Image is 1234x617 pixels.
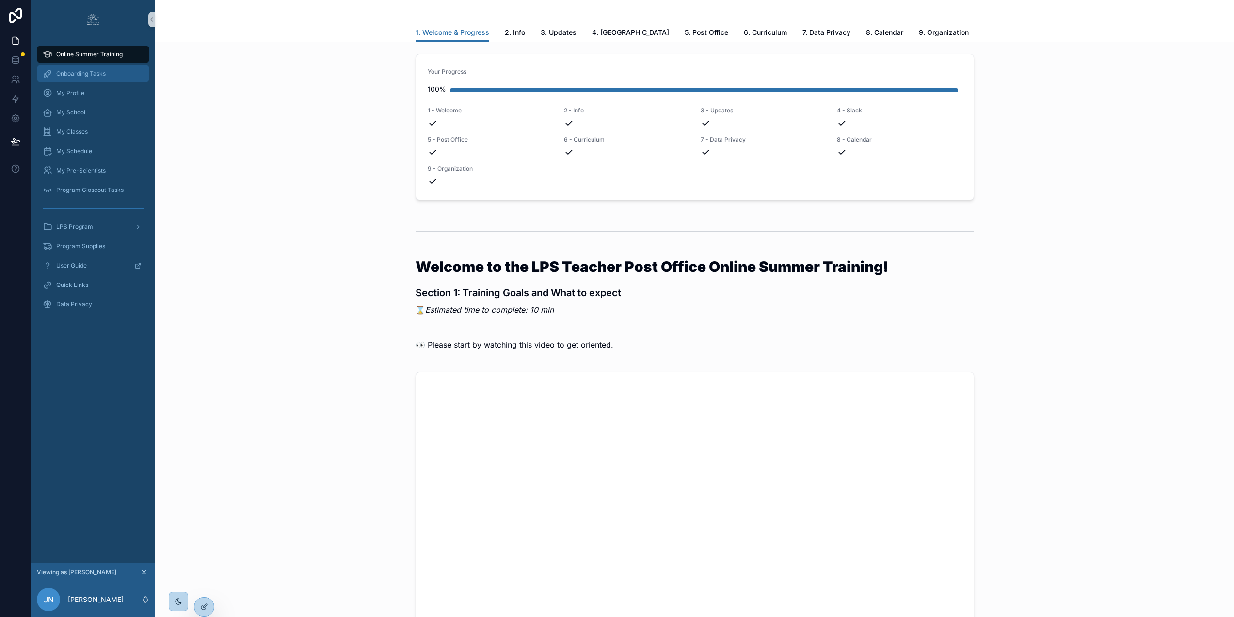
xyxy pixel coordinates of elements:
a: 5. Post Office [685,24,728,43]
span: LPS Program [56,223,93,231]
span: 7 - Data Privacy [701,136,826,143]
span: 5 - Post Office [428,136,553,143]
span: My Classes [56,128,88,136]
p: ⌛ [416,304,974,316]
span: 8. Calendar [866,28,903,37]
span: My Pre-Scientists [56,167,106,174]
span: My Profile [56,89,84,97]
h3: Section 1: Training Goals and What to expect [416,285,974,300]
span: 3. Updates [541,28,577,37]
span: 3 - Updates [701,107,826,114]
span: 9. Organization [919,28,969,37]
span: My Schedule [56,147,92,155]
span: 2. Info [505,28,525,37]
a: 4. [GEOGRAPHIC_DATA] [592,24,669,43]
span: Quick Links [56,281,88,289]
span: 8 - Calendar [837,136,962,143]
p: 👀 Please start by watching this video to get oriented. [416,339,974,350]
span: 1. Welcome & Progress [416,28,489,37]
a: Program Closeout Tasks [37,181,149,199]
span: 2 - Info [564,107,689,114]
span: User Guide [56,262,87,269]
span: My School [56,109,85,116]
p: [PERSON_NAME] [68,595,124,604]
a: 2. Info [505,24,525,43]
a: Program Supplies [37,237,149,255]
a: My Schedule [37,142,149,160]
a: 1. Welcome & Progress [416,24,489,42]
a: 6. Curriculum [744,24,787,43]
a: 9. Organization [919,24,969,43]
a: Data Privacy [37,296,149,313]
span: Program Closeout Tasks [56,186,124,194]
span: 4. [GEOGRAPHIC_DATA] [592,28,669,37]
div: scrollable content [31,39,155,326]
span: 6 - Curriculum [564,136,689,143]
span: Viewing as [PERSON_NAME] [37,569,116,576]
span: 7. Data Privacy [802,28,850,37]
a: Onboarding Tasks [37,65,149,82]
a: 7. Data Privacy [802,24,850,43]
h1: Welcome to the LPS Teacher Post Office Online Summer Training! [416,259,974,274]
a: Quick Links [37,276,149,294]
em: Estimated time to complete: 10 min [425,305,554,315]
a: 8. Calendar [866,24,903,43]
div: 100% [428,79,446,99]
span: Online Summer Training [56,50,123,58]
a: User Guide [37,257,149,274]
span: 1 - Welcome [428,107,553,114]
span: Program Supplies [56,242,105,250]
span: JN [44,594,54,605]
span: 5. Post Office [685,28,728,37]
span: Data Privacy [56,301,92,308]
a: My School [37,104,149,121]
span: Onboarding Tasks [56,70,106,78]
span: 9 - Organization [428,165,553,173]
a: My Pre-Scientists [37,162,149,179]
a: My Profile [37,84,149,102]
span: 4 - Slack [837,107,962,114]
img: App logo [85,12,101,27]
span: 6. Curriculum [744,28,787,37]
a: Online Summer Training [37,46,149,63]
span: Your Progress [428,68,962,76]
a: LPS Program [37,218,149,236]
a: 3. Updates [541,24,577,43]
a: My Classes [37,123,149,141]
